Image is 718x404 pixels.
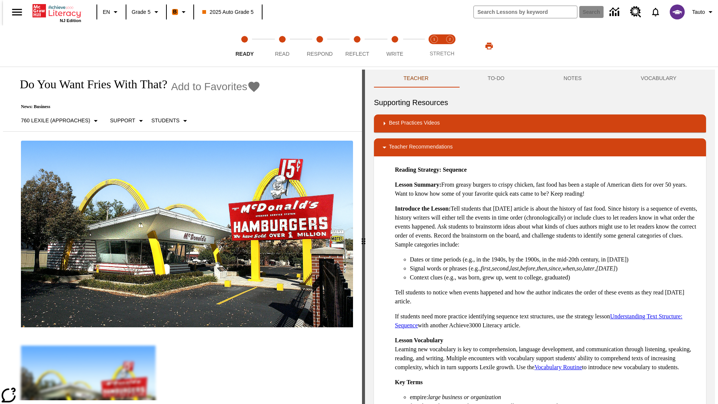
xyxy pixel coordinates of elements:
[386,51,403,57] span: Write
[374,97,706,108] h6: Supporting Resources
[171,80,261,93] button: Add to Favorites - Do You Want Fries With That?
[3,70,362,400] div: reading
[458,70,534,88] button: TO-DO
[21,117,90,125] p: 760 Lexile (Approaches)
[260,25,304,67] button: Read step 2 of 5
[151,117,179,125] p: Students
[12,104,261,110] p: News: Business
[335,25,379,67] button: Reflect step 4 of 5
[389,119,440,128] p: Best Practices Videos
[477,39,501,53] button: Print
[605,2,626,22] a: Data Center
[99,5,123,19] button: Language: EN, Select a language
[410,273,700,282] li: Context clues (e.g., was born, grew up, went to college, graduated)
[307,51,332,57] span: Respond
[33,3,81,23] div: Home
[596,265,616,272] em: [DATE]
[626,2,646,22] a: Resource Center, Will open in new tab
[389,143,452,152] p: Teacher Recommendations
[562,265,575,272] em: when
[107,114,148,128] button: Scaffolds, Support
[549,265,561,272] em: since
[510,265,519,272] em: last
[365,70,715,404] div: activity
[202,8,254,16] span: 2025 Auto Grade 5
[611,70,706,88] button: VOCABULARY
[481,265,491,272] em: first
[362,70,365,404] div: Press Enter or Spacebar and then press right and left arrow keys to move the slider
[169,5,191,19] button: Boost Class color is orange. Change class color
[236,51,254,57] span: Ready
[423,25,445,67] button: Stretch Read step 1 of 2
[670,4,685,19] img: avatar image
[395,180,700,198] p: From greasy burgers to crispy chicken, fast food has been a staple of American diets for over 50 ...
[148,114,193,128] button: Select Student
[6,1,28,23] button: Open side menu
[374,114,706,132] div: Best Practices Videos
[410,264,700,273] li: Signal words or phrases (e.g., , , , , , , , , , )
[395,204,700,249] p: Tell students that [DATE] article is about the history of fast food. Since history is a sequence ...
[433,37,435,41] text: 1
[537,265,547,272] em: then
[373,25,417,67] button: Write step 5 of 5
[275,51,289,57] span: Read
[374,70,458,88] button: Teacher
[689,5,718,19] button: Profile/Settings
[534,70,611,88] button: NOTES
[430,50,454,56] span: STRETCH
[103,8,110,16] span: EN
[374,138,706,156] div: Teacher Recommendations
[129,5,164,19] button: Grade: Grade 5, Select a grade
[395,166,441,173] strong: Reading Strategy:
[395,181,441,188] strong: Lesson Summary:
[60,18,81,23] span: NJ Edition
[12,77,167,91] h1: Do You Want Fries With That?
[173,7,177,16] span: B
[395,288,700,306] p: Tell students to notice when events happened and how the author indicates the order of these even...
[298,25,341,67] button: Respond step 3 of 5
[449,37,451,41] text: 2
[443,166,467,173] strong: Sequence
[346,51,369,57] span: Reflect
[583,265,595,272] em: later
[171,81,247,93] span: Add to Favorites
[428,394,501,400] em: large business or organization
[395,337,443,343] strong: Lesson Vocabulary
[395,312,700,330] p: If students need more practice identifying sequence text structures, use the strategy lesson with...
[110,117,135,125] p: Support
[474,6,577,18] input: search field
[534,364,582,370] a: Vocabulary Routine
[132,8,151,16] span: Grade 5
[492,265,509,272] em: second
[395,379,423,385] strong: Key Terms
[374,70,706,88] div: Instructional Panel Tabs
[692,8,705,16] span: Tauto
[18,114,103,128] button: Select Lexile, 760 Lexile (Approaches)
[439,25,461,67] button: Stretch Respond step 2 of 2
[410,255,700,264] li: Dates or time periods (e.g., in the 1940s, by the 1900s, in the mid-20th century, in [DATE])
[223,25,266,67] button: Ready step 1 of 5
[577,265,582,272] em: so
[21,141,353,328] img: One of the first McDonald's stores, with the iconic red sign and golden arches.
[395,205,451,212] strong: Introduce the Lesson:
[395,313,682,328] a: Understanding Text Structure: Sequence
[410,393,700,402] li: empire:
[520,265,535,272] em: before
[665,2,689,22] button: Select a new avatar
[646,2,665,22] a: Notifications
[395,336,700,372] p: Learning new vocabulary is key to comprehension, language development, and communication through ...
